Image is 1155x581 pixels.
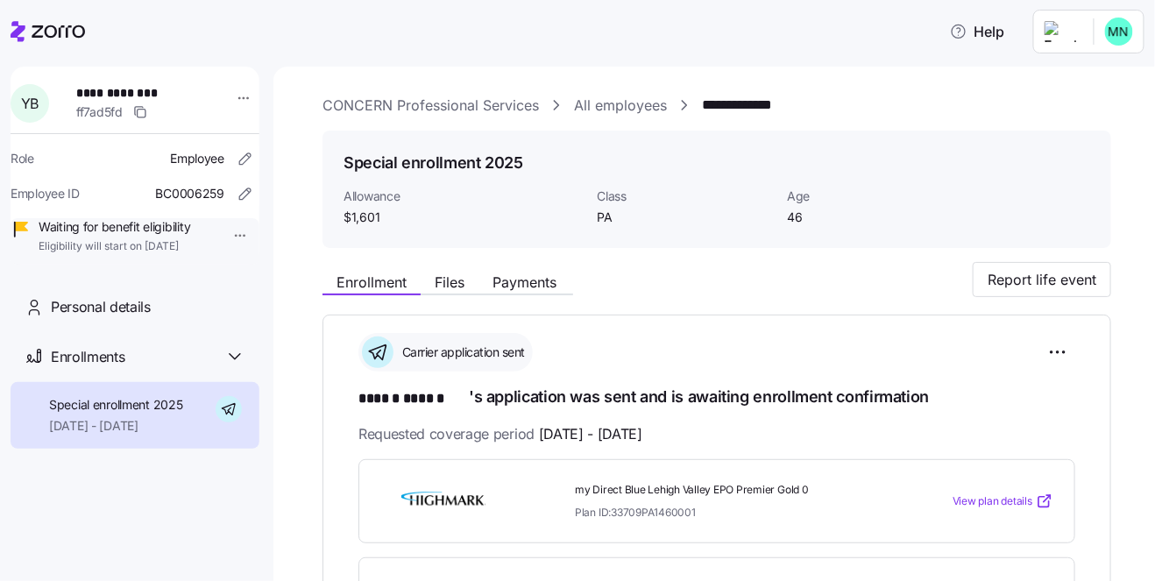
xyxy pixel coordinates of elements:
[597,188,773,205] span: Class
[950,21,1005,42] span: Help
[51,346,124,368] span: Enrollments
[358,423,642,445] span: Requested coverage period
[21,96,39,110] span: Y B
[51,296,151,318] span: Personal details
[539,423,642,445] span: [DATE] - [DATE]
[492,275,556,289] span: Payments
[787,209,963,226] span: 46
[39,218,190,236] span: Waiting for benefit eligibility
[344,209,583,226] span: $1,601
[988,269,1096,290] span: Report life event
[11,150,34,167] span: Role
[574,95,667,117] a: All employees
[49,417,183,435] span: [DATE] - [DATE]
[953,492,1053,510] a: View plan details
[953,493,1032,510] span: View plan details
[11,185,80,202] span: Employee ID
[358,386,1075,410] h1: 's application was sent and is awaiting enrollment confirmation
[973,262,1111,297] button: Report life event
[344,152,523,174] h1: Special enrollment 2025
[397,344,525,361] span: Carrier application sent
[156,185,224,202] span: BC0006259
[170,150,224,167] span: Employee
[435,275,464,289] span: Files
[575,505,696,520] span: Plan ID: 33709PA1460001
[76,103,123,121] span: ff7ad5fd
[39,239,190,254] span: Eligibility will start on [DATE]
[575,483,882,498] span: my Direct Blue Lehigh Valley EPO Premier Gold 0
[337,275,407,289] span: Enrollment
[1045,21,1080,42] img: Employer logo
[1105,18,1133,46] img: b0ee0d05d7ad5b312d7e0d752ccfd4ca
[597,209,773,226] span: PA
[344,188,583,205] span: Allowance
[380,481,507,521] img: Highmark BlueCross BlueShield
[322,95,539,117] a: CONCERN Professional Services
[787,188,963,205] span: Age
[49,396,183,414] span: Special enrollment 2025
[936,14,1019,49] button: Help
